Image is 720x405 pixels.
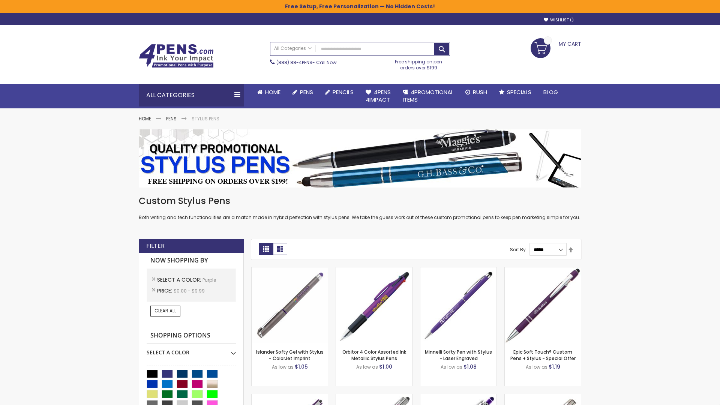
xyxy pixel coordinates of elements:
[139,129,581,187] img: Stylus Pens
[420,267,496,273] a: Minnelli Softy Pen with Stylus - Laser Engraved-Purple
[202,277,216,283] span: Purple
[505,394,581,400] a: Tres-Chic Touch Pen - Standard Laser-Purple
[295,363,308,370] span: $1.05
[505,267,581,273] a: 4P-MS8B-Purple
[549,363,560,370] span: $1.19
[420,394,496,400] a: Phoenix Softy with Stylus Pen - Laser-Purple
[356,364,378,370] span: As low as
[259,243,273,255] strong: Grid
[425,349,492,361] a: Minnelli Softy Pen with Stylus - Laser Engraved
[139,44,214,68] img: 4Pens Custom Pens and Promotional Products
[366,88,391,103] span: 4Pens 4impact
[286,84,319,100] a: Pens
[463,363,477,370] span: $1.08
[300,88,313,96] span: Pens
[147,343,236,356] div: Select A Color
[505,267,581,343] img: 4P-MS8B-Purple
[139,195,581,207] h1: Custom Stylus Pens
[274,45,312,51] span: All Categories
[526,364,547,370] span: As low as
[403,88,453,103] span: 4PROMOTIONAL ITEMS
[252,267,328,343] img: Islander Softy Gel with Stylus - ColorJet Imprint-Purple
[139,195,581,221] div: Both writing and tech functionalities are a match made in hybrid perfection with stylus pens. We ...
[336,394,412,400] a: Tres-Chic with Stylus Metal Pen - Standard Laser-Purple
[139,84,244,106] div: All Categories
[252,394,328,400] a: Avendale Velvet Touch Stylus Gel Pen-Purple
[507,88,531,96] span: Specials
[174,288,205,294] span: $0.00 - $9.99
[379,363,392,370] span: $1.00
[252,267,328,273] a: Islander Softy Gel with Stylus - ColorJet Imprint-Purple
[473,88,487,96] span: Rush
[336,267,412,343] img: Orbitor 4 Color Assorted Ink Metallic Stylus Pens-Purple
[360,84,397,108] a: 4Pens4impact
[342,349,406,361] a: Orbitor 4 Color Assorted Ink Metallic Stylus Pens
[154,307,176,314] span: Clear All
[510,349,576,361] a: Epic Soft Touch® Custom Pens + Stylus - Special Offer
[272,364,294,370] span: As low as
[276,59,312,66] a: (888) 88-4PENS
[192,115,219,122] strong: Stylus Pens
[420,267,496,343] img: Minnelli Softy Pen with Stylus - Laser Engraved-Purple
[147,328,236,344] strong: Shopping Options
[441,364,462,370] span: As low as
[150,306,180,316] a: Clear All
[319,84,360,100] a: Pencils
[157,276,202,283] span: Select A Color
[387,56,450,71] div: Free shipping on pen orders over $199
[336,267,412,273] a: Orbitor 4 Color Assorted Ink Metallic Stylus Pens-Purple
[543,88,558,96] span: Blog
[256,349,324,361] a: Islander Softy Gel with Stylus - ColorJet Imprint
[493,84,537,100] a: Specials
[251,84,286,100] a: Home
[510,246,526,253] label: Sort By
[397,84,459,108] a: 4PROMOTIONALITEMS
[139,115,151,122] a: Home
[147,253,236,268] strong: Now Shopping by
[146,242,165,250] strong: Filter
[166,115,177,122] a: Pens
[544,17,574,23] a: Wishlist
[270,42,315,55] a: All Categories
[333,88,354,96] span: Pencils
[459,84,493,100] a: Rush
[537,84,564,100] a: Blog
[265,88,280,96] span: Home
[276,59,337,66] span: - Call Now!
[157,287,174,294] span: Price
